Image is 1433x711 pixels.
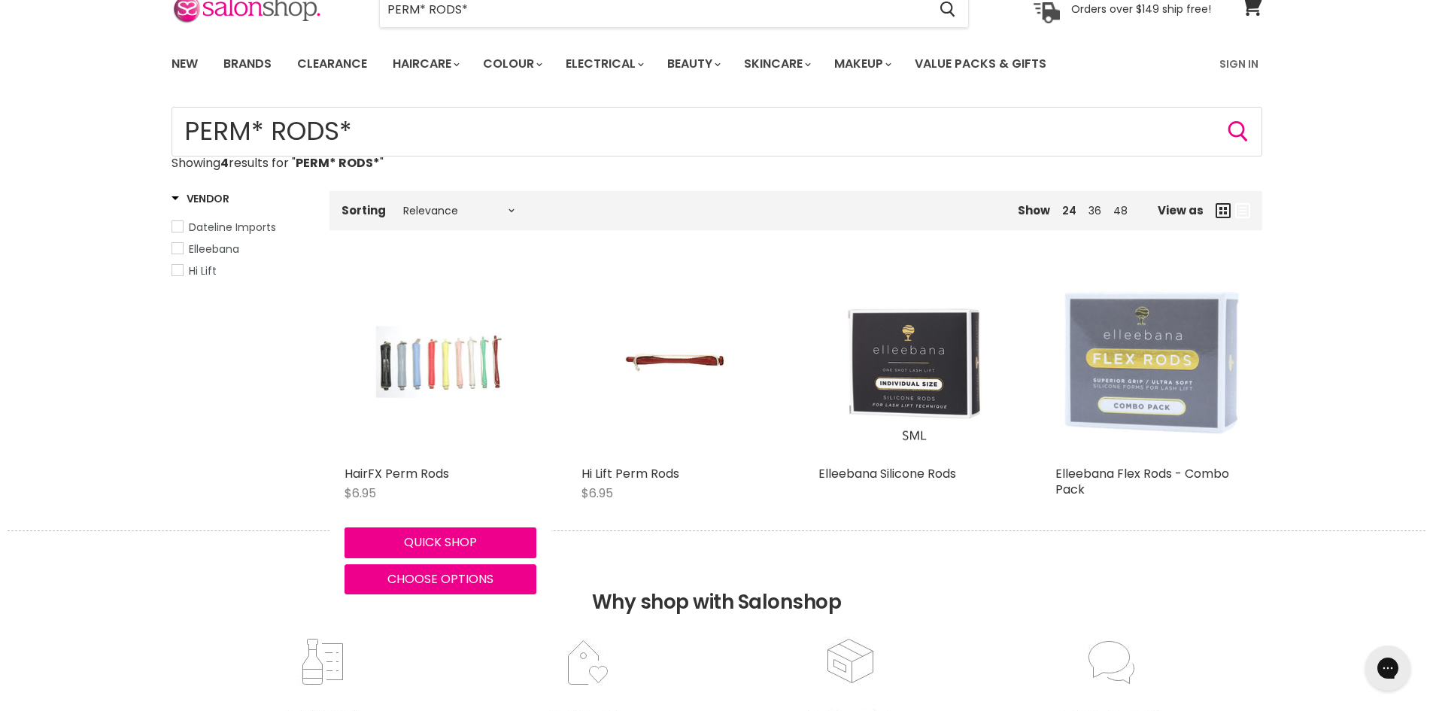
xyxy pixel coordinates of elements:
span: Show [1018,202,1050,218]
a: Brands [212,48,283,80]
img: HairFX Perm Rods [376,266,504,458]
a: Haircare [381,48,469,80]
span: $6.95 [581,485,613,502]
a: Elleebana [172,241,311,257]
a: Clearance [286,48,378,80]
a: Beauty [656,48,730,80]
label: Sorting [342,204,386,217]
a: New [160,48,209,80]
a: Elleebana Silicone Rods [818,465,956,482]
a: Makeup [823,48,900,80]
h3: Vendor [172,191,229,206]
a: Electrical [554,48,653,80]
span: Hi Lift [189,263,217,278]
a: HairFX Perm Rods [345,266,536,458]
button: Choose options [345,564,536,594]
form: Product [172,107,1262,156]
a: Elleebana Flex Rods - Combo Pack [1055,465,1229,498]
iframe: Gorgias live chat messenger [1358,640,1418,696]
span: Choose options [387,570,493,588]
img: Elleebana Flex Rods - Combo Pack [1055,266,1247,458]
span: Elleebana [189,242,239,257]
a: Skincare [733,48,820,80]
nav: Main [153,42,1281,86]
input: Search [172,107,1262,156]
a: Dateline Imports [172,219,311,235]
ul: Main menu [160,42,1134,86]
span: $6.95 [345,485,376,502]
button: Quick shop [345,527,536,558]
a: 48 [1113,203,1128,218]
button: Search [1226,120,1250,144]
strong: PERM* RODS* [296,154,380,172]
p: Showing results for " " [172,156,1262,170]
a: 24 [1062,203,1076,218]
a: Hi Lift [172,263,311,279]
span: View as [1158,204,1204,217]
a: Hi Lift Perm Rods [581,266,773,458]
a: Hi Lift Perm Rods [581,465,679,482]
a: Value Packs & Gifts [903,48,1058,80]
img: Hi Lift Perm Rods [613,266,741,458]
p: Orders over $149 ship free! [1071,2,1211,16]
h2: Why shop with Salonshop [8,530,1425,637]
img: Elleebana Silicone Rods [818,266,1010,458]
a: Sign In [1210,48,1268,80]
a: 36 [1088,203,1101,218]
span: Dateline Imports [189,220,276,235]
a: Colour [472,48,551,80]
a: HairFX Perm Rods [345,465,449,482]
strong: 4 [220,154,229,172]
